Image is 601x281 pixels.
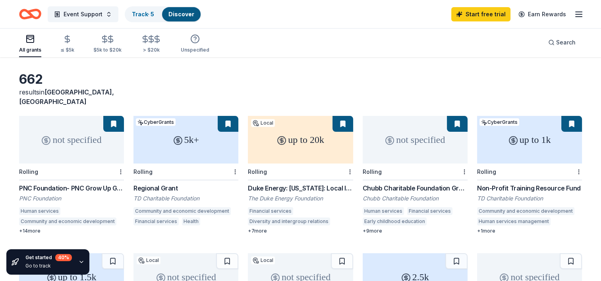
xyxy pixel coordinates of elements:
div: CyberGrants [479,118,519,126]
div: 40 % [55,254,72,261]
div: not specified [363,116,468,164]
div: TD Charitable Foundation [477,194,582,202]
div: Community and economic development [477,207,574,215]
div: All grants [19,47,41,53]
div: The Duke Energy Foundation [248,194,353,202]
div: Local [251,119,275,127]
div: results [19,87,124,106]
a: Home [19,5,41,23]
div: Financial services [407,207,452,215]
div: Unspecified [181,47,209,53]
div: not specified [19,116,124,164]
div: Rolling [363,168,382,175]
div: CyberGrants [136,118,176,126]
span: in [19,88,114,106]
div: PNC Foundation [19,194,124,202]
span: Event Support [64,10,102,19]
div: Financial services [133,217,179,225]
div: $5k to $20k [93,47,122,53]
div: Rolling [19,168,38,175]
button: ≤ $5k [60,31,74,57]
a: up to 1kCyberGrantsRollingNon-Profit Training Resource FundTD Charitable FoundationCommunity and ... [477,116,582,234]
div: Health [182,217,200,225]
a: up to 20kLocalRollingDuke Energy: [US_STATE]: Local Impact GrantsThe Duke Energy FoundationFinanc... [248,116,353,234]
div: ≤ $5k [60,47,74,53]
div: Community and economic development [133,207,231,215]
a: not specifiedRollingPNC Foundation- PNC Grow Up GreatPNC FoundationHuman servicesCommunity and ec... [19,116,124,234]
button: All grants [19,31,41,57]
button: Unspecified [181,31,209,57]
div: 662 [19,71,124,87]
button: Search [542,35,582,50]
div: Rolling [477,168,496,175]
button: > $20k [141,31,162,57]
div: + 9 more [363,228,468,234]
div: up to 20k [248,116,353,164]
button: Track· 5Discover [125,6,201,22]
div: Rolling [248,168,267,175]
div: PNC Foundation- PNC Grow Up Great [19,183,124,193]
div: Human services [19,207,60,215]
div: up to 1k [477,116,582,164]
div: Chubb Charitable Foundation Grants [363,183,468,193]
div: Duke Energy: [US_STATE]: Local Impact Grants [248,183,353,193]
div: + 7 more [248,228,353,234]
div: Local [137,256,160,264]
div: Diversity and intergroup relations [248,217,330,225]
span: [GEOGRAPHIC_DATA], [GEOGRAPHIC_DATA] [19,88,114,106]
div: + 1 more [477,228,582,234]
div: Non-Profit Training Resource Fund [477,183,582,193]
div: Chubb Charitable Foundation [363,194,468,202]
div: Community and economic development [19,217,116,225]
div: Rolling [133,168,153,175]
a: Discover [168,11,194,17]
div: TD Charitable Foundation [133,194,238,202]
div: Human services management [477,217,551,225]
div: Financial services [248,207,293,215]
a: Start free trial [451,7,510,21]
a: Track· 5 [132,11,154,17]
div: Human services [363,207,404,215]
div: > $20k [141,47,162,53]
span: Search [556,38,576,47]
button: $5k to $20k [93,31,122,57]
div: Local [251,256,275,264]
button: Event Support [48,6,118,22]
div: + 14 more [19,228,124,234]
div: Get started [25,254,72,261]
div: 5k+ [133,116,238,164]
a: Earn Rewards [514,7,571,21]
div: Go to track [25,263,72,269]
div: Early childhood education [363,217,427,225]
div: Regional Grant [133,183,238,193]
a: 5k+CyberGrantsRollingRegional GrantTD Charitable FoundationCommunity and economic developmentFina... [133,116,238,228]
a: not specifiedRollingChubb Charitable Foundation GrantsChubb Charitable FoundationHuman servicesFi... [363,116,468,234]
